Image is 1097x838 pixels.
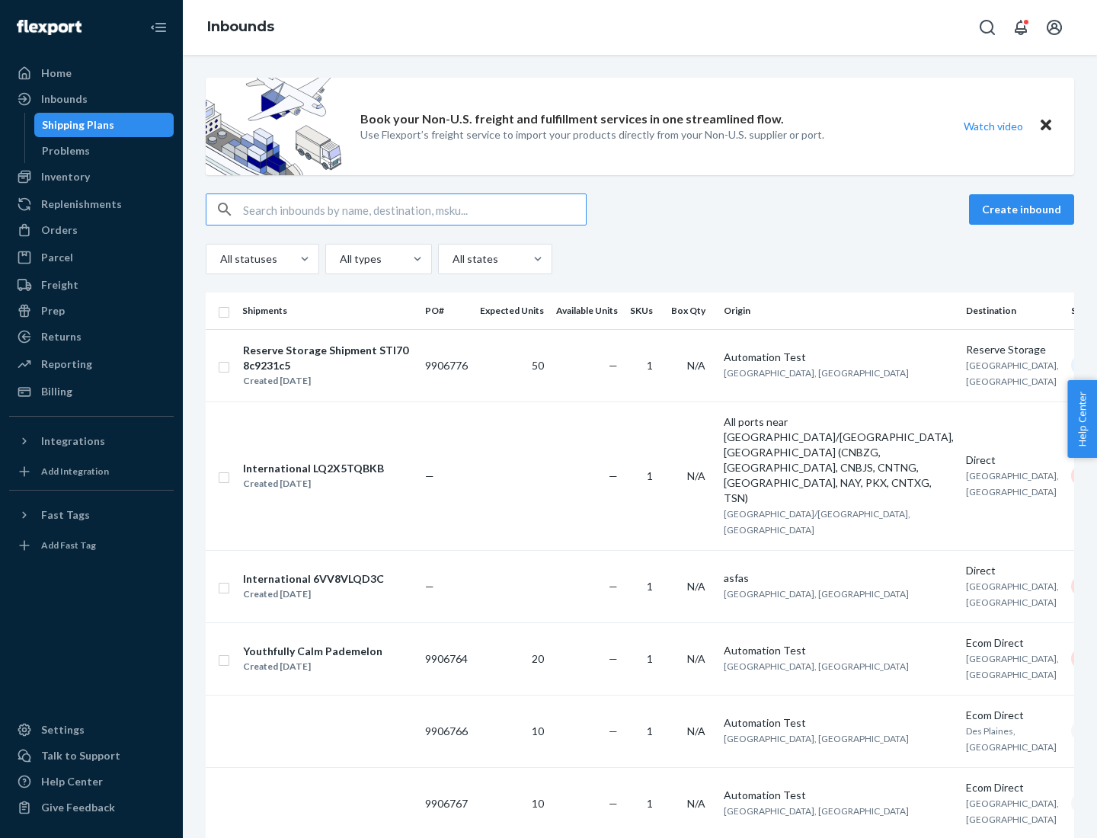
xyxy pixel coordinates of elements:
th: Box Qty [665,293,718,329]
a: Orders [9,218,174,242]
th: Destination [960,293,1065,329]
button: Create inbound [969,194,1074,225]
span: [GEOGRAPHIC_DATA], [GEOGRAPHIC_DATA] [966,653,1059,680]
div: Freight [41,277,78,293]
a: Settings [9,718,174,742]
a: Prep [9,299,174,323]
span: 10 [532,724,544,737]
div: Reporting [41,357,92,372]
div: Home [41,66,72,81]
button: Give Feedback [9,795,174,820]
th: PO# [419,293,474,329]
div: Orders [41,222,78,238]
a: Inbounds [207,18,274,35]
span: 20 [532,652,544,665]
div: Add Fast Tag [41,539,96,552]
button: Open account menu [1039,12,1070,43]
span: 1 [647,469,653,482]
div: Automation Test [724,350,954,365]
div: Created [DATE] [243,659,382,674]
div: Ecom Direct [966,780,1059,795]
span: [GEOGRAPHIC_DATA], [GEOGRAPHIC_DATA] [966,360,1059,387]
div: Integrations [41,433,105,449]
div: Direct [966,453,1059,468]
div: Shipping Plans [42,117,114,133]
span: [GEOGRAPHIC_DATA], [GEOGRAPHIC_DATA] [966,798,1059,825]
span: — [609,359,618,372]
p: Book your Non-U.S. freight and fulfillment services in one streamlined flow. [360,110,784,128]
span: — [609,469,618,482]
th: Expected Units [474,293,550,329]
div: Created [DATE] [243,476,384,491]
div: International 6VV8VLQD3C [243,571,384,587]
th: Origin [718,293,960,329]
a: Help Center [9,769,174,794]
div: Ecom Direct [966,708,1059,723]
span: 50 [532,359,544,372]
div: Settings [41,722,85,737]
img: Flexport logo [17,20,82,35]
a: Inbounds [9,87,174,111]
div: Talk to Support [41,748,120,763]
span: 10 [532,797,544,810]
div: Inventory [41,169,90,184]
div: Prep [41,303,65,318]
td: 9906776 [419,329,474,401]
span: 1 [647,724,653,737]
div: Add Integration [41,465,109,478]
div: Problems [42,143,90,158]
button: Help Center [1067,380,1097,458]
span: 1 [647,797,653,810]
div: Returns [41,329,82,344]
div: Help Center [41,774,103,789]
button: Close Navigation [143,12,174,43]
div: Automation Test [724,643,954,658]
span: — [609,724,618,737]
button: Integrations [9,429,174,453]
a: Talk to Support [9,744,174,768]
span: N/A [687,580,705,593]
span: 1 [647,652,653,665]
th: Available Units [550,293,624,329]
div: Automation Test [724,788,954,803]
div: Fast Tags [41,507,90,523]
div: Parcel [41,250,73,265]
div: Inbounds [41,91,88,107]
span: [GEOGRAPHIC_DATA], [GEOGRAPHIC_DATA] [724,660,909,672]
span: — [609,797,618,810]
span: — [425,580,434,593]
a: Add Fast Tag [9,533,174,558]
div: Billing [41,384,72,399]
div: Reserve Storage [966,342,1059,357]
span: 1 [647,359,653,372]
a: Replenishments [9,192,174,216]
div: Youthfully Calm Pademelon [243,644,382,659]
div: Created [DATE] [243,587,384,602]
span: 1 [647,580,653,593]
div: Reserve Storage Shipment STI708c9231c5 [243,343,412,373]
a: Freight [9,273,174,297]
a: Returns [9,325,174,349]
span: [GEOGRAPHIC_DATA], [GEOGRAPHIC_DATA] [724,733,909,744]
button: Watch video [954,115,1033,137]
span: N/A [687,797,705,810]
span: N/A [687,469,705,482]
div: Replenishments [41,197,122,212]
a: Shipping Plans [34,113,174,137]
a: Reporting [9,352,174,376]
p: Use Flexport’s freight service to import your products directly from your Non-U.S. supplier or port. [360,127,824,142]
input: All types [338,251,340,267]
div: Direct [966,563,1059,578]
span: — [609,580,618,593]
div: Ecom Direct [966,635,1059,651]
span: N/A [687,724,705,737]
div: International LQ2X5TQBKB [243,461,384,476]
td: 9906766 [419,695,474,767]
button: Open notifications [1006,12,1036,43]
button: Fast Tags [9,503,174,527]
span: N/A [687,359,705,372]
td: 9906764 [419,622,474,695]
th: Shipments [236,293,419,329]
span: Des Plaines, [GEOGRAPHIC_DATA] [966,725,1057,753]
